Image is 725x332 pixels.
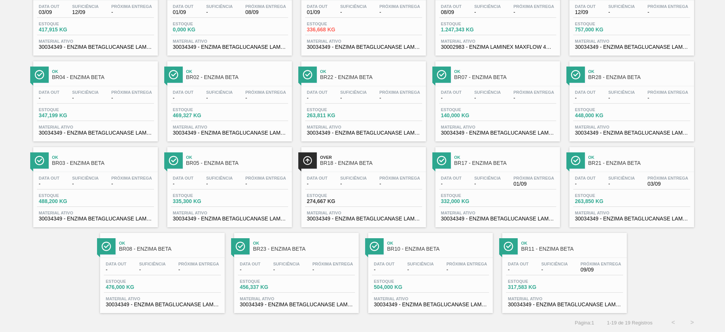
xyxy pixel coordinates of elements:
span: 335,300 KG [173,199,226,204]
span: BR05 - ENZIMA BETA [186,160,288,166]
span: Suficiência [206,90,233,95]
span: Próxima Entrega [111,4,152,9]
span: Material ativo [441,125,554,129]
span: Suficiência [608,90,635,95]
span: - [379,181,420,187]
img: Ícone [35,70,44,79]
a: ÍconeOkBR21 - ENZIMA BETAData out-Suficiência-Próxima Entrega03/09Estoque263,850 KGMaterial ativo... [564,141,698,227]
span: - [240,267,261,273]
a: ÍconeOkBR10 - ENZIMA BETAData out-Suficiência-Próxima Entrega-Estoque504,000 KGMaterial ativo3003... [362,227,497,313]
span: Data out [508,262,529,266]
span: 30034349 - ENZIMA BETAGLUCANASE LAMINEX 5G [508,302,621,307]
span: 1.247,343 KG [441,27,494,33]
span: Próxima Entrega [446,262,487,266]
span: - [111,181,152,187]
span: 12/09 [575,9,596,15]
img: Ícone [437,156,446,165]
span: Estoque [173,193,226,198]
img: Ícone [303,70,312,79]
span: - [446,267,487,273]
span: Próxima Entrega [312,262,353,266]
span: BR07 - ENZIMA BETA [454,74,556,80]
span: - [608,181,635,187]
span: Próxima Entrega [111,176,152,180]
span: - [273,267,299,273]
span: Próxima Entrega [648,90,688,95]
a: ÍconeOkBR02 - ENZIMA BETAData out-Suficiência-Próxima Entrega-Estoque469,327 KGMaterial ativo3003... [162,56,296,141]
span: - [307,95,328,101]
a: ÍconeOkBR22 - ENZIMA BETAData out-Suficiência-Próxima Entrega-Estoque263,811 KGMaterial ativo3003... [296,56,430,141]
span: - [608,95,635,101]
span: Próxima Entrega [379,176,420,180]
span: - [407,267,433,273]
span: 30034349 - ENZIMA BETAGLUCANASE LAMINEX 5G [39,216,152,222]
a: ÍconeOkBR17 - ENZIMA BETAData out-Suficiência-Próxima Entrega01/09Estoque332,000 KGMaterial ativo... [430,141,564,227]
span: Material ativo [307,39,420,43]
span: Suficiência [273,262,299,266]
span: Próxima Entrega [245,90,286,95]
span: Próxima Entrega [178,262,219,266]
span: Estoque [173,107,226,112]
span: Suficiência [608,4,635,9]
span: Material ativo [39,211,152,215]
span: - [173,181,194,187]
span: Data out [441,176,462,180]
span: Estoque [441,107,494,112]
span: - [307,181,328,187]
span: 09/09 [580,267,621,273]
span: 08/09 [245,9,286,15]
span: - [111,9,152,15]
span: Suficiência [541,262,568,266]
span: Material ativo [240,296,353,301]
span: - [340,9,367,15]
span: Estoque [307,107,360,112]
span: Suficiência [72,176,99,180]
span: 30034349 - ENZIMA BETAGLUCANASE LAMINEX 5G [575,44,688,50]
a: ÍconeOkBR23 - ENZIMA BETAData out-Suficiência-Próxima Entrega-Estoque456,337 KGMaterial ativo3003... [228,227,362,313]
span: Data out [575,176,596,180]
span: - [474,9,501,15]
span: - [139,267,165,273]
span: Suficiência [474,176,501,180]
span: Over [320,155,422,160]
a: ÍconeOkBR05 - ENZIMA BETAData out-Suficiência-Próxima Entrega-Estoque335,300 KGMaterial ativo3003... [162,141,296,227]
span: BR21 - ENZIMA BETA [588,160,690,166]
span: - [474,95,501,101]
span: Data out [39,4,60,9]
span: Data out [307,176,328,180]
span: Próxima Entrega [648,4,688,9]
span: Data out [173,4,194,9]
span: Ok [186,69,288,74]
span: - [514,9,554,15]
span: - [178,267,219,273]
span: BR03 - ENZIMA BETA [52,160,154,166]
span: Estoque [240,279,293,284]
span: - [474,181,501,187]
span: - [508,267,529,273]
span: 01/09 [514,181,554,187]
span: 12/09 [72,9,99,15]
span: Material ativo [575,211,688,215]
span: Data out [307,4,328,9]
span: 336,668 KG [307,27,360,33]
span: Próxima Entrega [514,90,554,95]
span: 30034349 - ENZIMA BETAGLUCANASE LAMINEX 5G [106,302,219,307]
span: - [245,95,286,101]
span: Material ativo [508,296,621,301]
span: 30034349 - ENZIMA BETAGLUCANASE LAMINEX 5G [307,130,420,136]
img: Ícone [437,70,446,79]
span: Data out [374,262,395,266]
span: Próxima Entrega [379,90,420,95]
span: Material ativo [173,211,286,215]
span: Estoque [575,193,628,198]
span: BR18 - ENZIMA BETA [320,160,422,166]
span: BR11 - ENZIMA BETA [521,246,623,252]
span: 30034349 - ENZIMA BETAGLUCANASE LAMINEX 5G [575,130,688,136]
img: Ícone [571,70,580,79]
img: Ícone [303,156,312,165]
span: Suficiência [72,4,99,9]
span: BR10 - ENZIMA BETA [387,246,489,252]
span: 30034349 - ENZIMA BETAGLUCANASE LAMINEX 5G [173,130,286,136]
span: Data out [173,90,194,95]
img: Ícone [504,242,513,251]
